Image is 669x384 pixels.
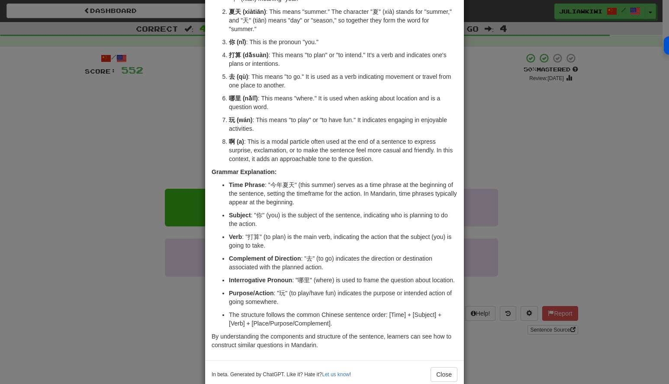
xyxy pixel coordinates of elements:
[229,212,251,219] strong: Subject
[229,8,266,15] strong: 夏天 (xiàtiān)
[431,367,457,382] button: Close
[229,94,457,111] p: : This means "where." It is used when asking about location and is a question word.
[229,310,457,328] p: The structure follows the common Chinese sentence order: [Time] + [Subject] + [Verb] + [Place/Pur...
[229,38,457,46] p: : This is the pronoun "you."
[229,73,248,80] strong: 去 (qù)
[212,371,351,378] small: In beta. Generated by ChatGPT. Like it? Hate it? !
[229,211,457,228] p: : "你" (you) is the subject of the sentence, indicating who is planning to do the action.
[229,255,301,262] strong: Complement of Direction
[229,289,457,306] p: : "玩" (to play/have fun) indicates the purpose or intended action of going somewhere.
[229,277,292,284] strong: Interrogative Pronoun
[229,7,457,33] p: : This means "summer." The character "夏" (xià) stands for "summer," and "天" (tiān) means "day" or...
[229,181,265,188] strong: Time Phrase
[229,95,258,102] strong: 哪里 (nǎlǐ)
[229,290,273,297] strong: Purpose/Action
[212,168,277,175] strong: Grammar Explanation:
[229,232,457,250] p: : "打算" (to plan) is the main verb, indicating the action that the subject (you) is going to take.
[229,181,457,207] p: : "今年夏天" (this summer) serves as a time phrase at the beginning of the sentence, setting the time...
[229,233,242,240] strong: Verb
[229,254,457,271] p: : "去" (to go) indicates the direction or destination associated with the planned action.
[229,276,457,284] p: : "哪里" (where) is used to frame the question about location.
[229,138,244,145] strong: 啊 (a)
[229,39,246,45] strong: 你 (nǐ)
[229,52,268,58] strong: 打算 (dǎsuàn)
[229,137,457,163] p: : This is a modal particle often used at the end of a sentence to express surprise, exclamation, ...
[229,72,457,90] p: : This means "to go." It is used as a verb indicating movement or travel from one place to another.
[229,51,457,68] p: : This means "to plan" or "to intend." It's a verb and indicates one's plans or intentions.
[229,116,457,133] p: : This means "to play" or "to have fun." It indicates engaging in enjoyable activities.
[322,371,349,378] a: Let us know
[212,332,457,349] p: By understanding the components and structure of the sentence, learners can see how to construct ...
[229,116,252,123] strong: 玩 (wán)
